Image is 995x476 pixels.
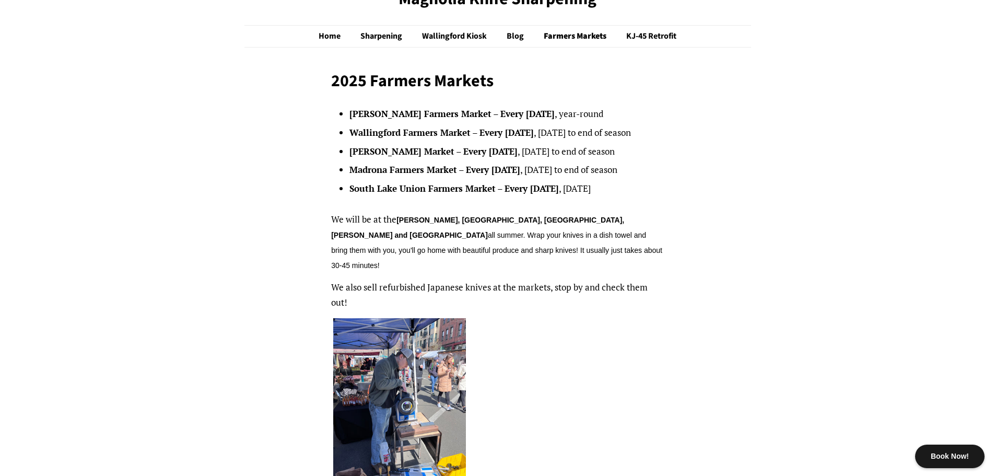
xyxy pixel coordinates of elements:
[331,212,664,273] p: We will be at the
[349,108,491,120] strong: [PERSON_NAME] Farmers Market
[331,280,664,310] p: We also sell refurbished Japanese knives at the markets, stop by and check them out!
[353,26,413,47] a: Sharpening
[349,144,664,159] li: – , [DATE] to end of season
[499,26,534,47] a: Blog
[331,71,664,91] h1: 2025 Farmers Markets
[618,26,676,47] a: KJ-45 Retrofit
[331,231,662,270] span: all summer. Wrap your knives in a dish towel and bring them with you, you'll go home with beautif...
[505,182,559,194] strong: Every [DATE]
[349,182,496,194] strong: South Lake Union Farmers Market
[349,181,664,196] li: – , [DATE]
[349,145,454,157] strong: [PERSON_NAME] Market
[349,125,664,141] li: – , [DATE] to end of season
[463,145,518,157] strong: Every [DATE]
[349,126,471,138] strong: Wallingford Farmers Market
[536,26,617,47] a: Farmers Markets
[319,26,351,47] a: Home
[500,108,555,120] strong: Every [DATE]
[915,445,985,468] div: Book Now!
[466,164,520,176] strong: Every [DATE]
[349,164,457,176] strong: Madrona Farmers Market
[349,107,664,122] li: – , year-round
[479,126,534,138] strong: Every [DATE]
[349,162,664,178] li: – , [DATE] to end of season
[414,26,497,47] a: Wallingford Kiosk
[331,216,624,239] strong: [PERSON_NAME], [GEOGRAPHIC_DATA], [GEOGRAPHIC_DATA], [PERSON_NAME] and [GEOGRAPHIC_DATA]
